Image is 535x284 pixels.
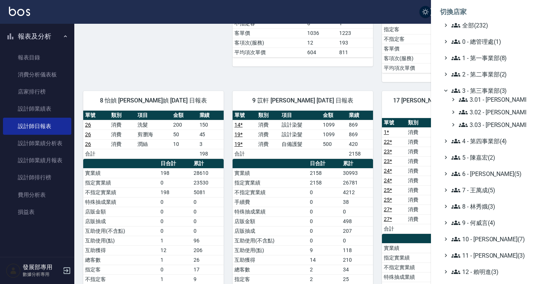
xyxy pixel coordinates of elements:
[451,37,523,46] span: 0 - 總管理處(1)
[451,153,523,162] span: 5 - 陳嘉宏(2)
[451,137,523,146] span: 4 - 第四事業部(4)
[451,186,523,195] span: 7 - 王萬成(5)
[451,21,523,30] span: 全部(232)
[459,120,523,129] span: 3.03 - [PERSON_NAME](1)
[459,95,523,104] span: 3.01 - [PERSON_NAME](6)
[451,218,523,227] span: 9 - 何威言(4)
[459,108,523,117] span: 3.02 - [PERSON_NAME](1)
[451,53,523,62] span: 1 - 第一事業部(8)
[451,169,523,178] span: 6 - [PERSON_NAME](5)
[451,235,523,244] span: 10 - [PERSON_NAME](7)
[440,3,526,21] li: 切換店家
[451,202,523,211] span: 8 - 林秀娥(3)
[451,251,523,260] span: 11 - [PERSON_NAME](3)
[451,70,523,79] span: 2 - 第二事業部(2)
[451,267,523,276] span: 12 - 賴明進(3)
[451,86,523,95] span: 3 - 第三事業部(3)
